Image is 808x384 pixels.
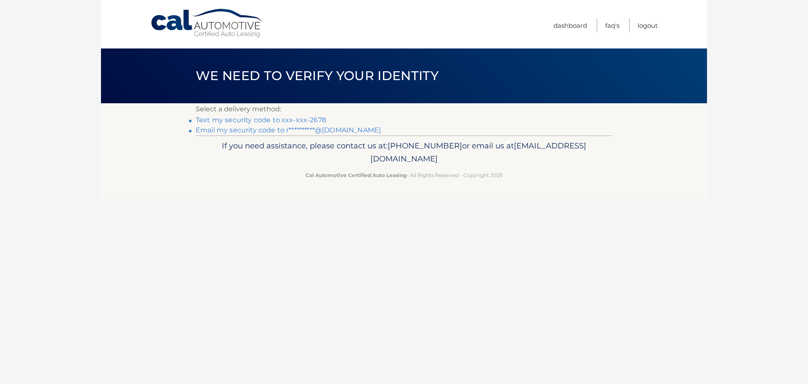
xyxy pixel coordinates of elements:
a: Cal Automotive [150,8,264,38]
span: We need to verify your identity [196,68,439,83]
strong: Cal Automotive Certified Auto Leasing [306,172,407,178]
p: If you need assistance, please contact us at: or email us at [201,139,607,166]
a: FAQ's [605,19,619,32]
p: Select a delivery method: [196,103,612,115]
span: [PHONE_NUMBER] [388,141,462,150]
a: Dashboard [553,19,587,32]
a: Email my security code to r**********@[DOMAIN_NAME] [196,126,381,134]
p: - All Rights Reserved - Copyright 2025 [201,171,607,180]
a: Logout [638,19,658,32]
a: Text my security code to xxx-xxx-2678 [196,116,326,124]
